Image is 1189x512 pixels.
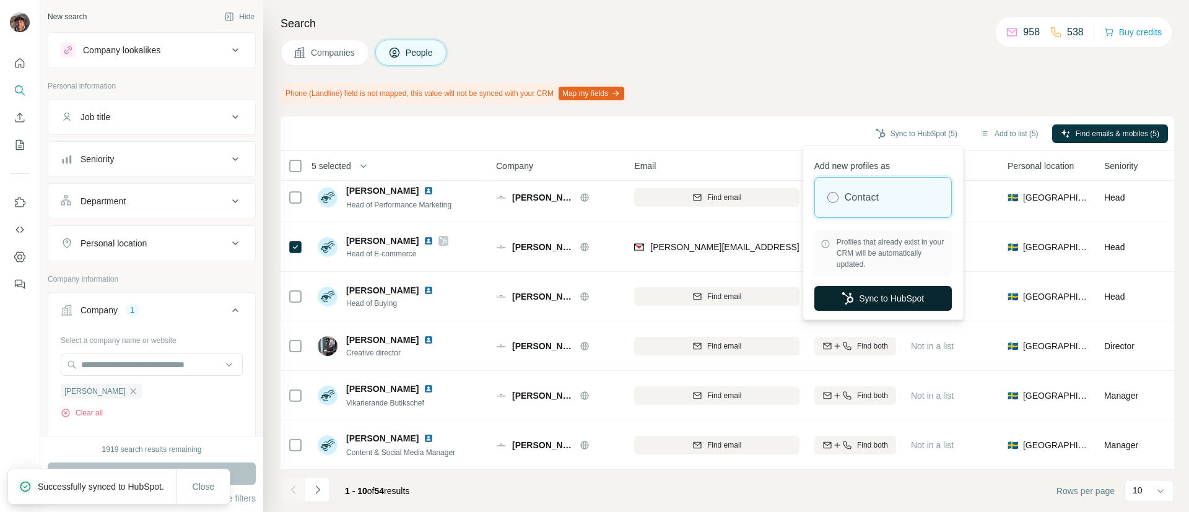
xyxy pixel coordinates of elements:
img: Avatar [318,188,338,207]
span: 54 [375,486,385,496]
button: Feedback [10,273,30,295]
span: Content & Social Media Manager [346,448,455,457]
span: [PERSON_NAME] [512,290,573,303]
span: 🇸🇪 [1008,439,1018,451]
img: Logo of John Henric [496,440,506,450]
div: New search [48,11,87,22]
span: Find email [707,341,741,352]
button: Find email [634,337,799,355]
button: Find email [634,287,799,306]
span: [PERSON_NAME] [64,386,126,397]
span: [GEOGRAPHIC_DATA] [1023,191,1089,204]
span: Find both [857,341,888,352]
button: Find email [634,436,799,454]
span: Seniority [1104,160,1138,172]
span: [PERSON_NAME] [346,184,419,197]
div: Select a company name or website [61,330,243,346]
div: Department [81,195,126,207]
span: [PERSON_NAME] [346,284,419,297]
span: [PERSON_NAME] [512,241,573,253]
span: Find both [857,440,888,451]
button: Find emails & mobiles (5) [1052,124,1168,143]
img: Logo of John Henric [496,341,506,351]
span: Find email [707,192,741,203]
span: [GEOGRAPHIC_DATA] [1023,290,1089,303]
img: Avatar [318,336,338,356]
button: Use Surfe API [10,219,30,241]
span: Head of Performance Marketing [346,201,451,209]
span: Not in a list [911,440,954,450]
button: Hide [216,7,263,26]
div: Seniority [81,153,114,165]
button: Search [10,79,30,102]
span: 1 - 10 [345,486,367,496]
button: Map my fields [559,87,624,100]
button: Find email [634,386,799,405]
button: Navigate to next page [305,477,330,502]
span: Email [634,160,656,172]
img: Avatar [318,435,338,455]
span: Director [1104,341,1135,351]
img: LinkedIn logo [424,285,433,295]
span: 🇸🇪 [1008,191,1018,204]
span: Head [1104,292,1125,302]
span: 🇸🇪 [1008,290,1018,303]
span: [PERSON_NAME] [512,389,573,402]
span: Find both [857,390,888,401]
img: Logo of John Henric [496,193,506,202]
img: LinkedIn logo [424,186,433,196]
span: 🇸🇪 [1008,340,1018,352]
span: Head of E-commerce [346,248,448,259]
button: Find both [814,386,896,405]
button: Enrich CSV [10,106,30,129]
span: Manager [1104,391,1138,401]
span: [PERSON_NAME] [346,235,419,247]
div: 1919 search results remaining [102,444,202,455]
span: Head [1104,193,1125,202]
span: [PERSON_NAME][EMAIL_ADDRESS][DOMAIN_NAME] [650,242,868,252]
span: Find email [707,390,741,401]
span: Profiles that already exist in your CRM will be automatically updated. [837,236,946,270]
span: Close [193,480,215,493]
span: Find email [707,440,741,451]
span: [PERSON_NAME] [346,432,419,445]
span: [PERSON_NAME] [346,334,419,346]
button: Add to list (5) [971,124,1047,143]
span: Not in a list [911,391,954,401]
button: Close [184,475,224,498]
span: of [367,486,375,496]
button: Company lookalikes [48,35,255,65]
button: Sync to HubSpot [814,286,952,311]
div: Phone (Landline) field is not mapped, this value will not be synced with your CRM [281,83,627,104]
button: Buy credits [1104,24,1162,41]
img: Avatar [318,287,338,306]
span: 🇸🇪 [1008,241,1018,253]
button: Use Surfe on LinkedIn [10,191,30,214]
div: Job title [81,111,110,123]
img: Avatar [10,12,30,32]
span: People [406,46,434,59]
button: Find both [814,337,896,355]
img: Avatar [318,386,338,406]
button: Company1 [48,295,255,330]
img: LinkedIn logo [424,335,433,345]
img: Logo of John Henric [496,292,506,302]
span: [PERSON_NAME] [512,191,573,204]
span: Not in a list [911,341,954,351]
span: 5 selected [311,160,351,172]
p: Add new profiles as [814,155,952,172]
span: 🇸🇪 [1008,389,1018,402]
p: Successfully synced to HubSpot. [38,480,174,493]
button: Dashboard [10,246,30,268]
img: LinkedIn logo [424,384,433,394]
span: Head of Buying [346,298,448,309]
img: Logo of John Henric [496,391,506,401]
span: results [345,486,409,496]
button: Find email [634,188,799,207]
div: Company lookalikes [83,44,160,56]
p: Company information [48,274,256,285]
p: 10 [1133,484,1143,497]
button: Seniority [48,144,255,174]
button: My lists [10,134,30,156]
span: [GEOGRAPHIC_DATA] [1023,340,1089,352]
